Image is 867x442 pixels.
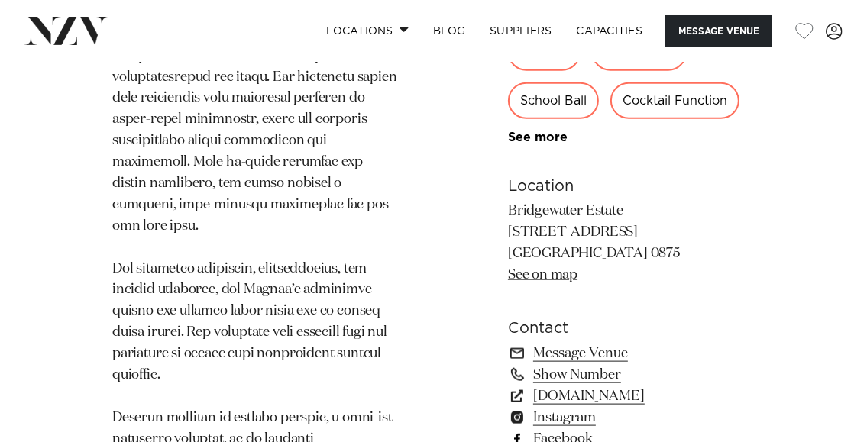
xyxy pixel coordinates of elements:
[421,15,477,47] a: BLOG
[314,15,421,47] a: Locations
[508,407,755,428] a: Instagram
[508,317,755,340] h6: Contact
[24,17,108,44] img: nzv-logo.png
[508,175,755,198] h6: Location
[508,82,599,119] div: School Ball
[610,82,739,119] div: Cocktail Function
[477,15,564,47] a: SUPPLIERS
[508,268,577,282] a: See on map
[665,15,772,47] button: Message Venue
[508,364,755,386] a: Show Number
[508,343,755,364] a: Message Venue
[508,201,755,286] p: Bridgewater Estate [STREET_ADDRESS] [GEOGRAPHIC_DATA] 0875
[508,386,755,407] a: [DOMAIN_NAME]
[565,15,655,47] a: Capacities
